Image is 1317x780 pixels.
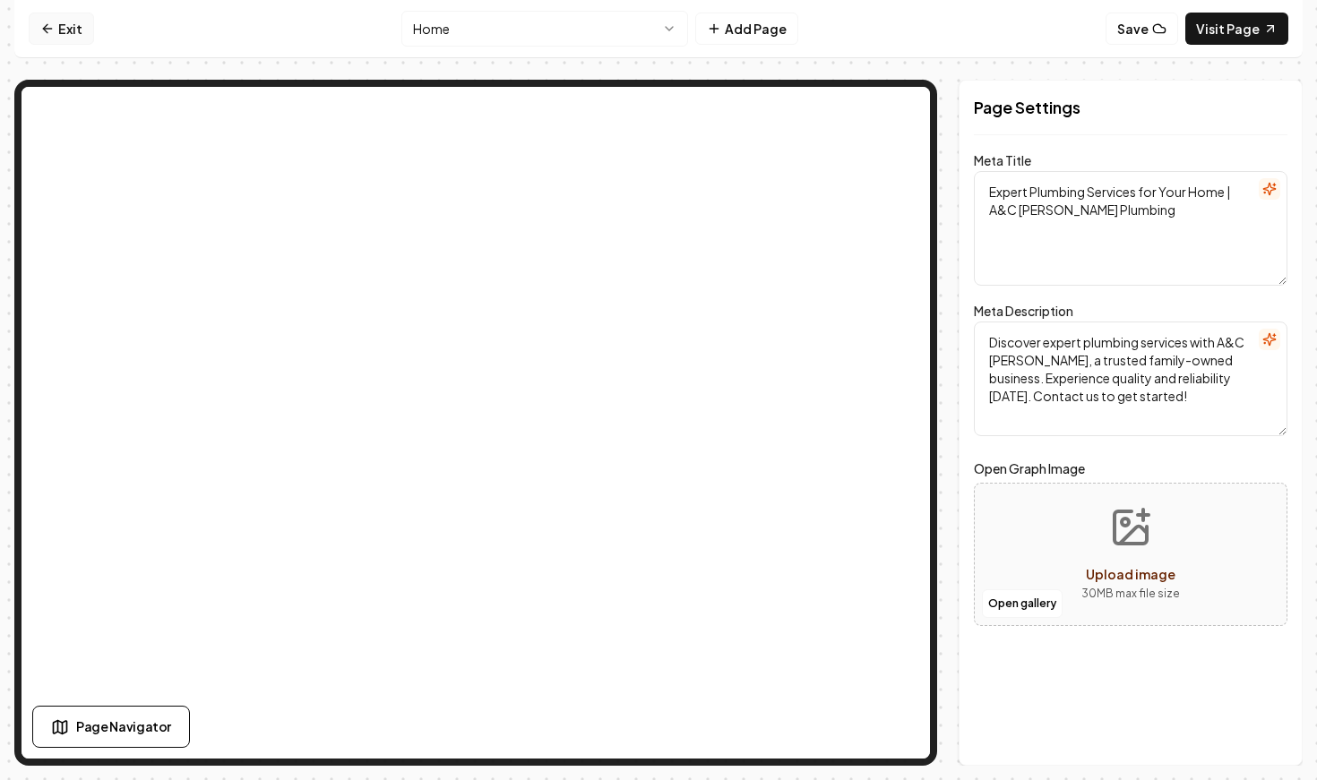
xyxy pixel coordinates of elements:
label: Meta Title [974,152,1031,168]
h2: Page Settings [974,95,1287,120]
button: Save [1106,13,1178,45]
button: Open gallery [982,589,1063,618]
label: Meta Description [974,303,1073,319]
p: 30 MB max file size [1081,585,1180,603]
span: Upload image [1086,566,1175,582]
span: Page Navigator [76,717,171,736]
button: Add Page [695,13,798,45]
a: Exit [29,13,94,45]
button: Page Navigator [32,706,190,748]
label: Open Graph Image [974,458,1287,479]
a: Visit Page [1185,13,1288,45]
button: Upload image [1067,492,1194,617]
